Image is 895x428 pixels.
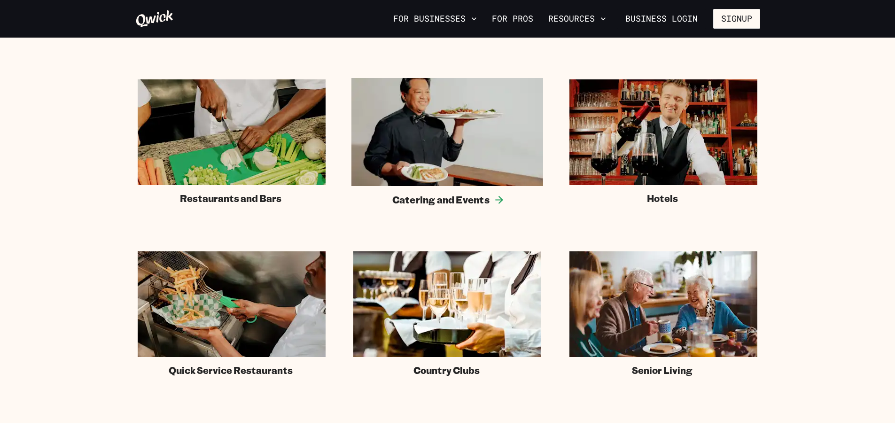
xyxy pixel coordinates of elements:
img: Chef in kitchen [138,79,326,185]
img: Server bringing food to a retirement community member [569,251,757,357]
a: Country Clubs [353,251,541,376]
span: Restaurants and Bars [180,193,281,204]
img: Hotel staff serving at bar [569,79,757,185]
a: Business Login [617,9,706,29]
a: Quick Service Restaurants [138,251,326,376]
span: Quick Service Restaurants [169,365,293,376]
img: Country club catered event [353,251,541,357]
button: Resources [545,11,610,27]
button: Signup [713,9,760,29]
span: Senior Living [632,365,693,376]
span: Hotels [647,193,678,204]
a: Hotels [569,79,757,204]
a: Restaurants and Bars [138,79,326,204]
span: Catering and Events [392,194,490,206]
img: Fast food fry station [138,251,326,357]
a: For Pros [488,11,537,27]
img: Catering staff carrying dishes. [351,78,543,186]
a: Senior Living [569,251,757,376]
button: For Businesses [389,11,481,27]
span: Country Clubs [413,365,480,376]
a: Catering and Events [351,78,543,205]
